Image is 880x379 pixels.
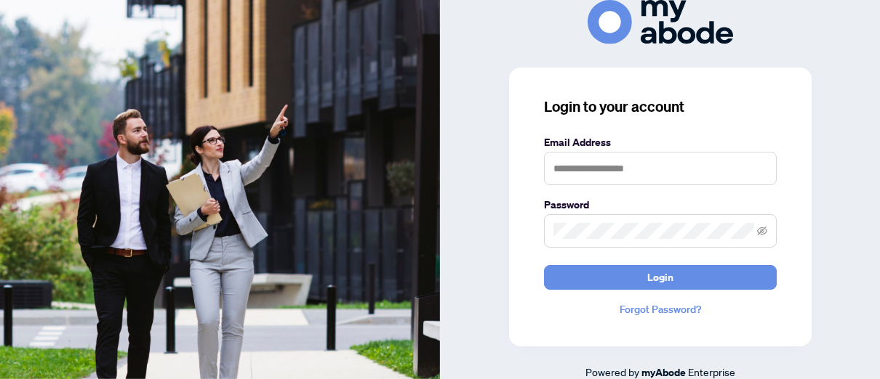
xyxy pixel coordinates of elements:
[544,265,777,290] button: Login
[544,134,777,150] label: Email Address
[647,266,673,289] span: Login
[544,197,777,213] label: Password
[585,365,639,378] span: Powered by
[544,97,777,117] h3: Login to your account
[544,301,777,317] a: Forgot Password?
[757,226,767,236] span: eye-invisible
[688,365,735,378] span: Enterprise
